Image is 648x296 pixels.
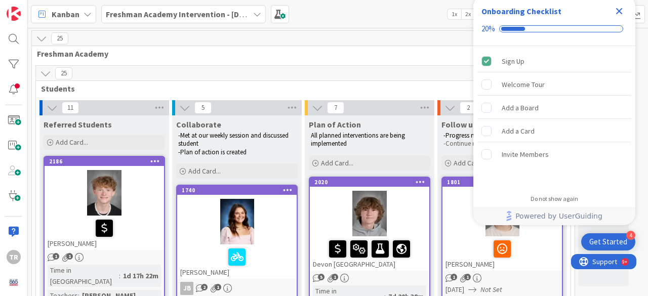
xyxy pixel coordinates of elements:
div: 1801[PERSON_NAME] [442,178,562,271]
span: [DATE] [445,284,464,295]
div: 2020 [310,178,429,187]
div: 2186[PERSON_NAME] [45,157,164,250]
div: Sign Up is complete. [477,50,631,72]
span: Follow up [441,119,477,130]
span: 1 [464,274,471,280]
div: 1d 17h 22m [120,270,161,281]
a: Powered by UserGuiding [478,207,630,225]
div: 20% [481,24,495,33]
div: Close Checklist [611,3,627,19]
div: Onboarding Checklist [481,5,561,17]
span: 1 [53,253,59,260]
div: JB [177,282,297,295]
img: avatar [7,275,21,289]
div: 9+ [51,4,56,12]
span: Collaborate [176,119,221,130]
span: 1x [448,9,461,19]
div: Add a Card [502,125,535,137]
span: 1 [66,253,73,260]
div: 4 [626,231,635,240]
div: 2186 [45,157,164,166]
div: [PERSON_NAME] [177,244,297,279]
div: Welcome Tour [502,78,545,91]
span: 2x [461,9,475,19]
span: All planned interventions are being implemented [311,131,407,148]
div: Get Started [589,237,627,247]
div: Time in [GEOGRAPHIC_DATA] [48,265,119,287]
div: Open Get Started checklist, remaining modules: 4 [581,233,635,250]
span: Kanban [52,8,79,20]
div: Add a Board is incomplete. [477,97,631,119]
img: Visit kanbanzone.com [7,7,21,21]
span: 1 [215,284,221,290]
div: Checklist progress: 20% [481,24,627,33]
span: 1 [451,274,457,280]
span: Add Card... [56,138,88,147]
span: -Plan of action is created [178,148,247,156]
div: TR [7,250,21,264]
div: Devon [GEOGRAPHIC_DATA] [310,236,429,271]
div: [PERSON_NAME] [442,236,562,271]
span: Add Card... [454,158,486,167]
div: Checklist items [473,46,635,188]
div: 1801 [447,179,562,186]
div: Invite Members [502,148,549,160]
span: 25 [51,32,68,45]
div: Do not show again [531,195,578,203]
span: -Met at our weekly session and discussed student [178,131,290,148]
span: 5 [318,274,325,280]
div: 2020 [314,179,429,186]
div: Add a Card is incomplete. [477,120,631,142]
span: Referred Students [44,119,112,130]
div: 2186 [49,158,164,165]
i: Not Set [480,285,502,294]
span: -Progress monitored and adjusted [443,131,537,140]
span: 1 [332,274,338,280]
span: Add Card... [188,166,221,176]
span: 2 [460,102,477,114]
div: 2020Devon [GEOGRAPHIC_DATA] [310,178,429,271]
span: Freshman Academy [37,49,562,59]
span: 5 [194,102,212,114]
span: Students [41,83,558,94]
div: Sign Up [502,55,524,67]
div: 1740 [182,187,297,194]
span: : [119,270,120,281]
span: Support [21,2,46,14]
div: 1801 [442,178,562,187]
div: Add a Board [502,102,539,114]
span: Powered by UserGuiding [515,210,602,222]
div: JB [180,282,193,295]
div: 1740 [177,186,297,195]
span: Add Card... [321,158,353,167]
div: 1740[PERSON_NAME] [177,186,297,279]
span: 7 [327,102,344,114]
b: Freshman Academy Intervention - [DATE]-[DATE] [106,9,282,19]
span: 2 [201,284,208,290]
div: Invite Members is incomplete. [477,143,631,165]
div: [PERSON_NAME] [45,216,164,250]
span: 25 [55,67,72,79]
p: -Continue monitoring [443,140,561,148]
span: 11 [62,102,79,114]
div: Welcome Tour is incomplete. [477,73,631,96]
span: Plan of Action [309,119,361,130]
div: Footer [473,207,635,225]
